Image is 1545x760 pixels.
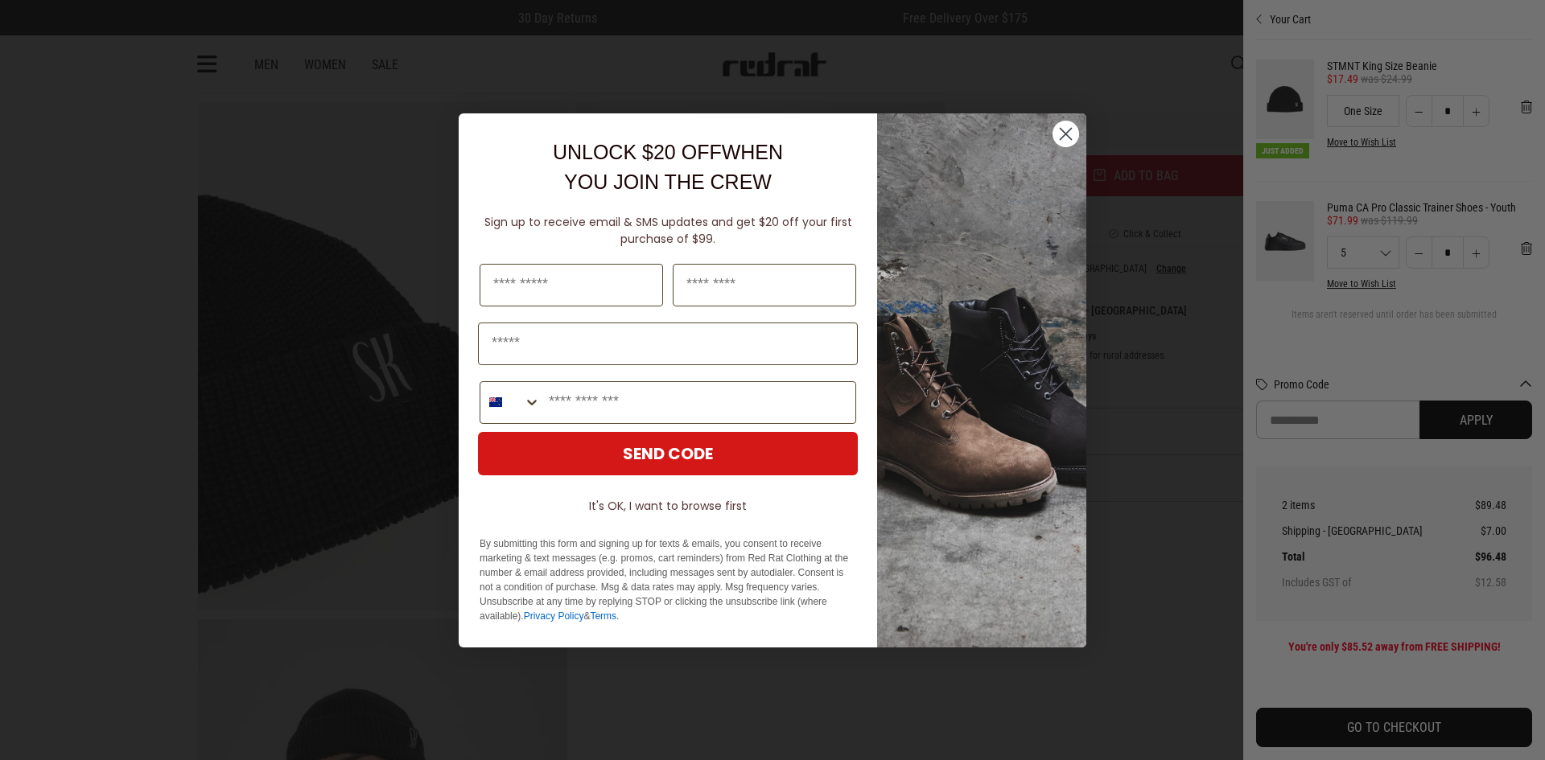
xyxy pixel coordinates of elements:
[484,214,852,247] span: Sign up to receive email & SMS updates and get $20 off your first purchase of $99.
[553,141,722,163] span: UNLOCK $20 OFF
[478,322,858,365] input: Email
[480,536,856,623] p: By submitting this form and signing up for texts & emails, you consent to receive marketing & tex...
[480,264,663,306] input: First Name
[590,610,616,622] a: Terms
[480,382,541,423] button: Search Countries
[13,6,61,55] button: Open LiveChat chat widget
[1052,120,1080,148] button: Close dialog
[478,491,858,520] button: It's OK, I want to browse first
[524,610,584,622] a: Privacy Policy
[722,141,783,163] span: WHEN
[564,170,772,193] span: YOU JOIN THE CREW
[877,113,1086,647] img: f7662613-148e-4c88-9575-6c6b5b55a647.jpeg
[478,432,858,475] button: SEND CODE
[489,396,502,409] img: New Zealand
